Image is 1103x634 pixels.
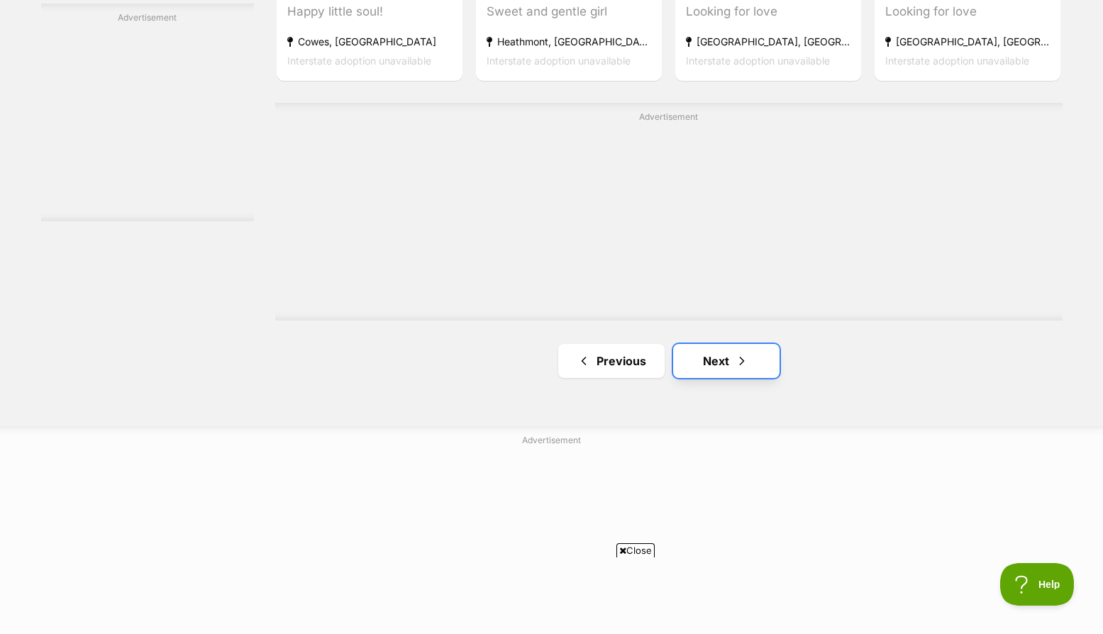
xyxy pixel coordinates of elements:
[885,31,1050,50] strong: [GEOGRAPHIC_DATA], [GEOGRAPHIC_DATA]
[325,129,1013,306] iframe: Advertisement
[41,4,254,221] div: Advertisement
[686,1,850,21] div: Looking for love
[487,31,651,50] strong: Heathmont, [GEOGRAPHIC_DATA]
[275,103,1063,321] div: Advertisement
[1000,563,1075,606] iframe: Help Scout Beacon - Open
[487,1,651,21] div: Sweet and gentle girl
[885,1,1050,21] div: Looking for love
[287,54,431,66] span: Interstate adoption unavailable
[287,1,452,21] div: Happy little soul!
[686,54,830,66] span: Interstate adoption unavailable
[208,452,896,630] iframe: Advertisement
[41,30,254,207] iframe: Advertisement
[673,344,780,378] a: Next page
[294,563,810,627] iframe: Advertisement
[275,344,1063,378] nav: Pagination
[616,543,655,557] span: Close
[885,54,1029,66] span: Interstate adoption unavailable
[487,54,631,66] span: Interstate adoption unavailable
[686,31,850,50] strong: [GEOGRAPHIC_DATA], [GEOGRAPHIC_DATA]
[287,31,452,50] strong: Cowes, [GEOGRAPHIC_DATA]
[558,344,665,378] a: Previous page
